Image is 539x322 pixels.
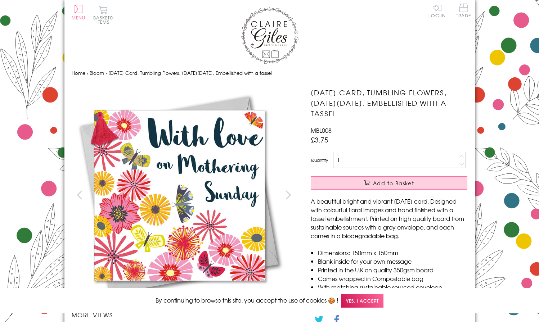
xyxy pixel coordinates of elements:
li: Printed in the U.K on quality 350gsm board [318,266,467,274]
span: › [87,69,88,76]
button: Add to Basket [311,176,467,190]
span: 0 items [96,14,113,25]
a: Bloom [90,69,104,76]
span: Menu [72,14,86,21]
h3: More views [72,310,297,319]
li: With matching sustainable sourced envelope [318,283,467,291]
nav: breadcrumbs [72,66,468,81]
button: Menu [72,5,86,20]
span: Add to Basket [373,180,414,187]
img: Mother's Day Card, Tumbling Flowers, Mothering Sunday, Embellished with a tassel [296,87,512,303]
p: A beautiful bright and vibrant [DATE] card. Designed with colourful floral images and hand finish... [311,197,467,240]
h1: [DATE] Card, Tumbling Flowers, [DATE][DATE], Embellished with a tassel [311,87,467,118]
a: Log In [428,4,446,18]
span: MBL008 [311,126,332,135]
a: Home [72,69,85,76]
li: Dimensions: 150mm x 150mm [318,248,467,257]
li: Comes wrapped in Compostable bag [318,274,467,283]
li: Blank inside for your own message [318,257,467,266]
a: Trade [456,4,471,19]
button: prev [72,187,88,203]
span: Trade [456,4,471,18]
span: Yes, I accept [341,294,383,308]
button: next [280,187,296,203]
span: › [105,69,107,76]
button: Basket0 items [93,6,113,24]
img: Claire Giles Greetings Cards [241,7,298,64]
img: Mother's Day Card, Tumbling Flowers, Mothering Sunday, Embellished with a tassel [71,87,287,303]
span: [DATE] Card, Tumbling Flowers, [DATE][DATE], Embellished with a tassel [108,69,272,76]
span: £3.75 [311,135,328,145]
label: Quantity [311,157,328,163]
